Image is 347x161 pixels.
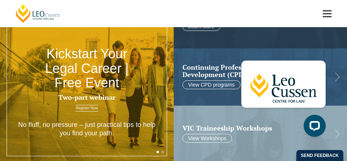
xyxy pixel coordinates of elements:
[15,4,61,23] a: [PERSON_NAME] Centre for Law
[182,125,327,132] a: VIC Traineeship Workshops
[162,151,164,153] button: 2
[182,80,241,89] a: View CPD programs
[235,47,329,143] iframe: LiveChat chat widget
[182,134,232,143] a: View Workshops
[14,121,160,138] p: No fluff, no pressure – just practical tips to help you find your path.
[35,47,139,90] h2: Kickstart Your Legal Career | Free Event
[35,94,139,101] h3: Two-part webinar
[182,64,327,78] h2: Continuing Professional Development (CPD)
[156,151,159,153] button: 1
[76,105,98,111] a: Register Now
[182,64,327,78] a: Continuing ProfessionalDevelopment (CPD)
